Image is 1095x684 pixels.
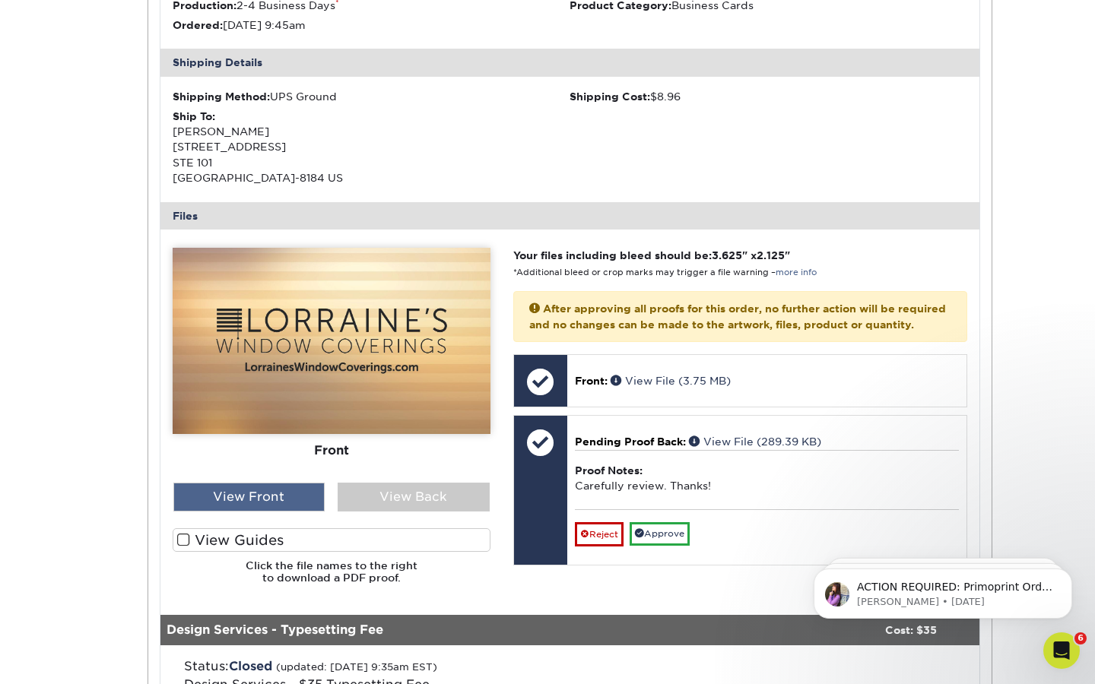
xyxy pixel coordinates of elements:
div: View Front [173,483,325,511]
span: Front: [575,375,608,387]
strong: Shipping Cost: [570,90,650,103]
a: View File (3.75 MB) [611,375,731,387]
strong: Ordered: [173,19,223,31]
iframe: Intercom live chat [1043,632,1080,669]
small: *Additional bleed or crop marks may trigger a file warning – [513,268,817,277]
strong: Design Services - Typesetting Fee [167,622,383,637]
li: [DATE] 9:45am [173,17,570,33]
a: Reject [575,522,624,546]
span: 3.625 [712,249,742,261]
div: Shipping Details [160,49,980,76]
span: 6 [1074,632,1087,644]
small: (updated: [DATE] 9:35am EST) [276,661,437,673]
strong: Proof Notes: [575,464,643,477]
strong: Your files including bleed should be: " x " [513,249,790,261]
a: more info [776,268,817,277]
strong: Shipping Method: [173,90,270,103]
span: Closed [229,659,272,673]
h6: Click the file names to the right to download a PDF proof. [173,559,490,597]
a: Approve [630,522,690,546]
div: [PERSON_NAME] [STREET_ADDRESS] STE 101 [GEOGRAPHIC_DATA]-8184 US [173,109,570,186]
div: UPS Ground [173,89,570,104]
div: Front [173,434,490,467]
div: Carefully review. Thanks! [575,450,959,509]
iframe: Intercom notifications message [791,537,1095,643]
div: View Back [338,483,490,511]
div: Files [160,202,980,230]
span: Pending Proof Back: [575,435,686,448]
span: 2.125 [757,249,785,261]
a: View File (289.39 KB) [689,435,821,448]
strong: Ship To: [173,110,215,122]
label: View Guides [173,528,490,552]
div: $8.96 [570,89,967,104]
strong: After approving all proofs for this order, no further action will be required and no changes can ... [529,302,946,330]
